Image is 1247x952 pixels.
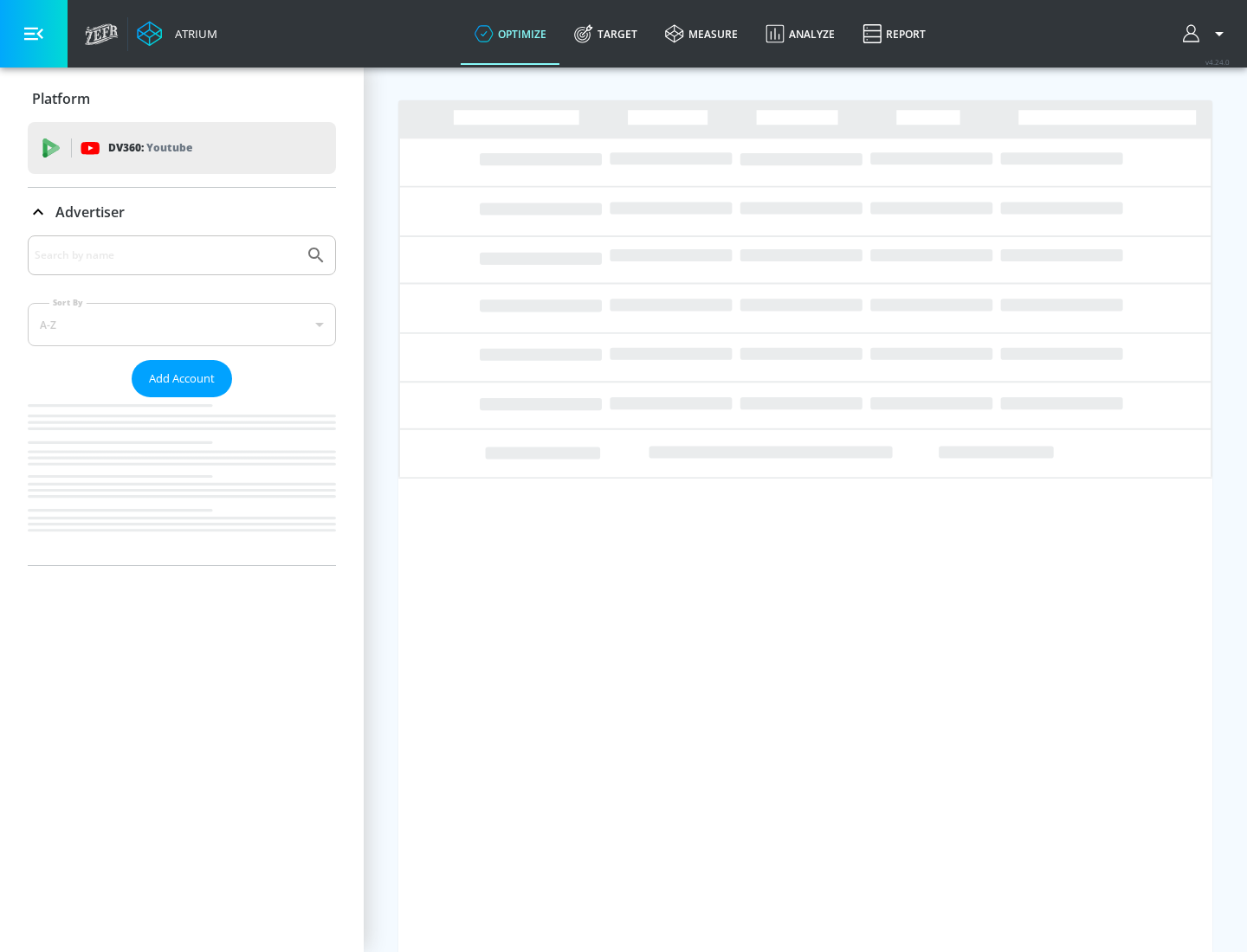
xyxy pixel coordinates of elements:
span: v 4.24.0 [1205,57,1230,67]
a: measure [651,3,752,65]
p: Advertiser [55,203,125,222]
div: Advertiser [28,188,336,236]
a: optimize [461,3,560,65]
span: Add Account [149,369,215,389]
div: A-Z [28,303,336,346]
p: Platform [32,89,90,108]
p: DV360: [108,138,192,158]
p: Youtube [146,138,192,157]
div: Advertiser [28,235,336,565]
div: Platform [28,74,336,123]
label: Sort By [49,297,87,308]
a: Report [849,3,940,65]
input: Search by name [35,244,297,267]
a: Analyze [752,3,849,65]
a: Atrium [137,21,217,47]
div: DV360: Youtube [28,122,336,174]
div: Atrium [168,26,217,42]
button: Add Account [132,360,232,397]
nav: list of Advertiser [28,397,336,565]
a: Target [560,3,651,65]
